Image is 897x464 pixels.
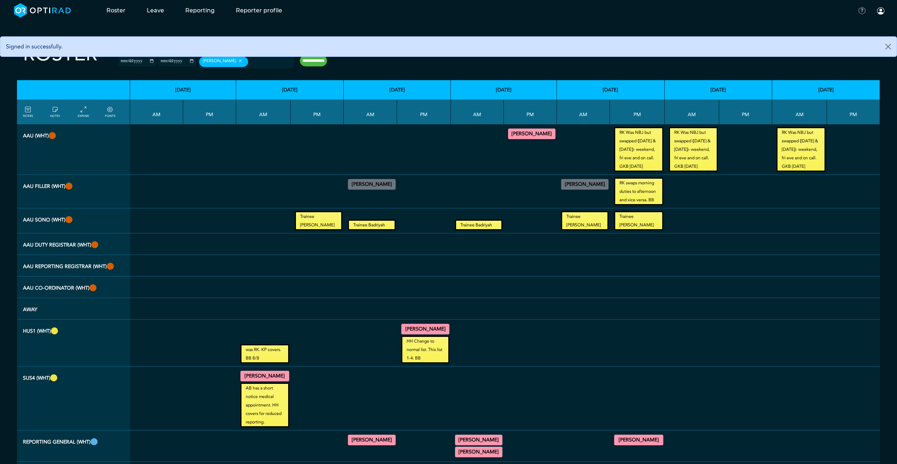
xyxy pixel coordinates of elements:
[296,212,341,229] small: Trainee [PERSON_NAME]
[23,42,98,66] h2: Roster
[880,37,897,56] button: Close
[402,325,448,333] summary: [PERSON_NAME]
[397,100,451,124] th: PM
[17,208,130,233] th: AAU Sono (WHT)
[349,180,395,189] summary: [PERSON_NAME]
[130,100,183,124] th: AM
[17,367,130,430] th: SUS4 (WHT)
[456,448,501,456] summary: [PERSON_NAME]
[665,100,720,124] th: AM
[236,100,291,124] th: AM
[615,128,662,171] small: RK Was NBJ but swapped ([DATE] &[DATE])- weekend, fri eve and on call. GKB [DATE]
[562,212,607,229] small: Trainee [PERSON_NAME]
[402,337,448,362] small: HH Change to normal list. This list 1-4. BB
[17,320,130,367] th: HUS1 (WHT)
[349,221,395,229] small: Trainee Badriyah
[240,371,289,381] div: US Diagnostic MSK/US General Adult 09:00 - 12:15
[455,435,502,445] div: General CT/General MRI/General XR 08:00 - 08:30
[105,106,115,118] a: collapse/expand expected points
[772,80,880,100] th: [DATE]
[451,80,557,100] th: [DATE]
[236,80,344,100] th: [DATE]
[615,212,662,229] small: Trainee [PERSON_NAME]
[348,435,396,445] div: General CT/General MRI/General XR 10:00 - 13:00
[23,106,33,118] a: FILTERS
[401,324,449,334] div: General US/US Diagnostic MSK/US Interventional MSK 13:00 - 16:00
[50,106,60,118] a: show/hide notes
[241,372,288,380] summary: [PERSON_NAME]
[291,100,344,124] th: PM
[199,56,248,67] div: [PERSON_NAME]
[827,100,880,124] th: PM
[17,255,130,276] th: AAU Reporting Registrar (WHT)
[456,221,501,229] small: Trainee Badriyah
[14,3,71,18] img: brand-opti-rad-logos-blue-and-white-d2f68631ba2948856bd03f2d395fb146ddc8fb01b4b6e9315ea85fa773367...
[17,124,130,175] th: AAU (WHT)
[344,100,397,124] th: AM
[615,179,662,204] small: RK swaps morning duties to afternoon and vice versa. BB
[17,430,130,462] th: REPORTING GENERAL (WHT)
[610,100,665,124] th: PM
[241,384,288,426] small: AB has a short notice medical appointment. HH covers for reduced reporting.
[456,436,501,444] summary: [PERSON_NAME]
[349,436,395,444] summary: [PERSON_NAME]
[241,345,288,362] small: was RK. KP covers. BB 8/8
[557,100,610,124] th: AM
[772,100,827,124] th: AM
[777,128,825,171] small: RK Was NBJ but swapped ([DATE] &[DATE])- weekend, fri eve and on call. GKB [DATE]
[719,100,772,124] th: PM
[451,100,504,124] th: AM
[557,80,665,100] th: [DATE]
[250,59,285,65] input: null
[504,100,557,124] th: PM
[183,100,236,124] th: PM
[614,435,663,445] div: General NM 14:00 - 15:00
[508,129,555,139] div: CT Trauma & Urgent/MRI Trauma & Urgent 13:30 - 18:30
[665,80,773,100] th: [DATE]
[348,179,396,190] div: General CT/General MRI/General XR 10:00 - 13:00
[615,436,662,444] summary: [PERSON_NAME]
[455,447,502,457] div: General NM 08:30 - 13:30
[17,276,130,298] th: AAU Co-ordinator (WHT)
[509,130,554,138] summary: [PERSON_NAME]
[78,106,89,118] a: collapse/expand entries
[561,179,608,190] div: No specified Site 08:00 - 09:00
[236,58,244,63] button: Remove item: '28030ff7-5f13-4d65-9ccb-3d6d53ed69a8'
[344,80,450,100] th: [DATE]
[130,80,236,100] th: [DATE]
[17,233,130,255] th: AAU Duty Registrar (WHT)
[17,298,130,320] th: Away
[17,175,130,208] th: AAU FILLER (WHT)
[562,180,607,189] summary: [PERSON_NAME]
[670,128,717,171] small: RK Was NBJ but swapped ([DATE] &[DATE])- weekend, fri eve and on call. GKB [DATE]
